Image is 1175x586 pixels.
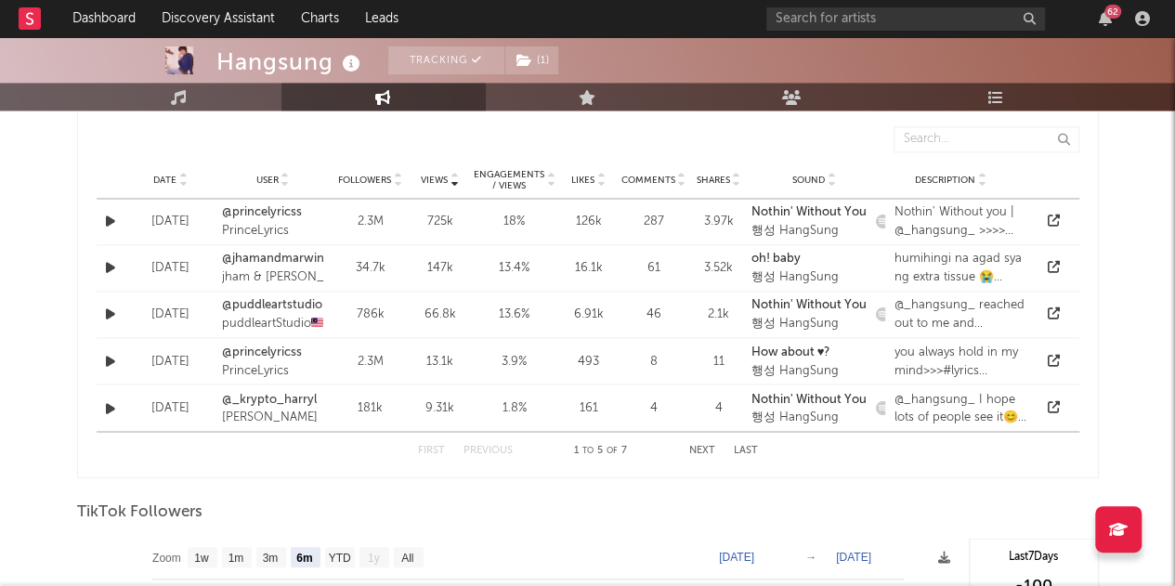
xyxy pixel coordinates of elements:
a: @princelyricss [222,343,324,361]
div: 1.8 % [473,398,556,417]
span: Likes [571,175,594,186]
div: humihingi na agad sya ng extra tissue 😭 #ohbaby #hangsung #couple #couplegoals @_hangsung_ [894,250,1028,286]
div: [DATE] [129,352,213,371]
div: 3.9 % [473,352,556,371]
div: 287 [621,213,686,231]
a: @_krypto_harryl [222,390,324,409]
div: 행성 HangSung [751,268,839,287]
div: 13.6 % [473,306,556,324]
strong: Nothin' Without You [751,206,867,218]
div: 181k [333,398,408,417]
div: 16.1k [566,259,612,278]
a: Nothin' Without You행성 HangSung [751,203,867,240]
div: 3.52k [696,259,742,278]
button: (1) [505,46,558,74]
div: 13.1k [417,352,463,371]
div: 61 [621,259,686,278]
span: Shares [697,175,730,186]
span: ( 1 ) [504,46,559,74]
div: 11 [696,352,742,371]
button: Next [689,445,715,455]
span: Followers [338,175,391,186]
div: 행성 HangSung [751,408,867,426]
div: 493 [566,352,612,371]
button: Tracking [388,46,504,74]
div: Last 7 Days [979,548,1089,565]
div: @_hangsung_ I hope lots of people see it😊 #nothingwithoutyou #hangsung #thissong #fyp #foryou #ly... [894,390,1028,426]
div: 3.97k [696,213,742,231]
span: Sound [792,175,825,186]
text: 1m [228,552,243,565]
div: @_hangsung_ reached out to me and introduced me to one of his songs "Nothing without you" and I a... [894,296,1028,332]
button: Last [734,445,758,455]
a: oh! baby행성 HangSung [751,250,839,286]
div: 725k [417,213,463,231]
div: [DATE] [129,306,213,324]
div: puddleartStudio🇲🇾🌱 [222,315,324,333]
div: 786k [333,306,408,324]
span: Comments [621,175,675,186]
a: @jhamandmarwin [222,250,324,268]
div: jham & [PERSON_NAME] [222,268,324,287]
text: 6m [296,552,312,565]
div: PrinceLyrics [222,361,324,380]
div: [PERSON_NAME] [222,408,324,426]
div: [DATE] [129,398,213,417]
strong: How about ♥? [751,345,830,358]
div: 행성 HangSung [751,315,867,333]
div: 행성 HangSung [751,222,867,241]
span: of [607,446,618,454]
strong: Nothin' Without You [751,299,867,311]
div: [DATE] [129,259,213,278]
div: 34.7k [333,259,408,278]
text: All [401,552,413,565]
div: 126k [566,213,612,231]
span: Date [153,175,176,186]
span: Engagements / Views [473,169,545,191]
a: @puddleartstudio [222,296,324,315]
text: [DATE] [836,551,871,564]
text: Zoom [152,552,181,565]
div: 2.3M [333,352,408,371]
div: 9.31k [417,398,463,417]
div: PrinceLyrics [222,222,324,241]
div: 13.4 % [473,259,556,278]
div: 4 [621,398,686,417]
div: 4 [696,398,742,417]
div: 2.3M [333,213,408,231]
div: 66.8k [417,306,463,324]
text: YTD [328,552,350,565]
span: TikTok Followers [77,501,202,524]
div: [DATE] [129,213,213,231]
button: 62 [1099,11,1112,26]
div: 46 [621,306,686,324]
a: Nothin' Without You행성 HangSung [751,390,867,426]
a: @princelyricss [222,203,324,222]
button: Previous [463,445,513,455]
strong: oh! baby [751,253,801,265]
strong: Nothin' Without You [751,393,867,405]
text: 1w [194,552,209,565]
span: to [582,446,594,454]
text: 1y [367,552,379,565]
div: 161 [566,398,612,417]
div: Nothin' Without you | @_hangsung_ >>>> #lyrics #princelyrics8 #NewMusic [894,203,1028,240]
a: How about ♥?행성 HangSung [751,343,839,379]
div: 2.1k [696,306,742,324]
div: 1 5 7 [550,439,652,462]
div: 8 [621,352,686,371]
a: Nothin' Without You행성 HangSung [751,296,867,332]
div: 147k [417,259,463,278]
text: → [805,551,816,564]
button: First [418,445,445,455]
div: you always hold in my mind>>>#lyrics #princelyrics8 @_hangsung_ [894,343,1028,379]
text: [DATE] [719,551,754,564]
div: 62 [1104,5,1121,19]
div: 18 % [473,213,556,231]
div: 행성 HangSung [751,361,839,380]
input: Search for artists [766,7,1045,31]
span: Views [421,175,448,186]
div: Hangsung [216,46,365,77]
span: User [256,175,279,186]
div: 6.91k [566,306,612,324]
